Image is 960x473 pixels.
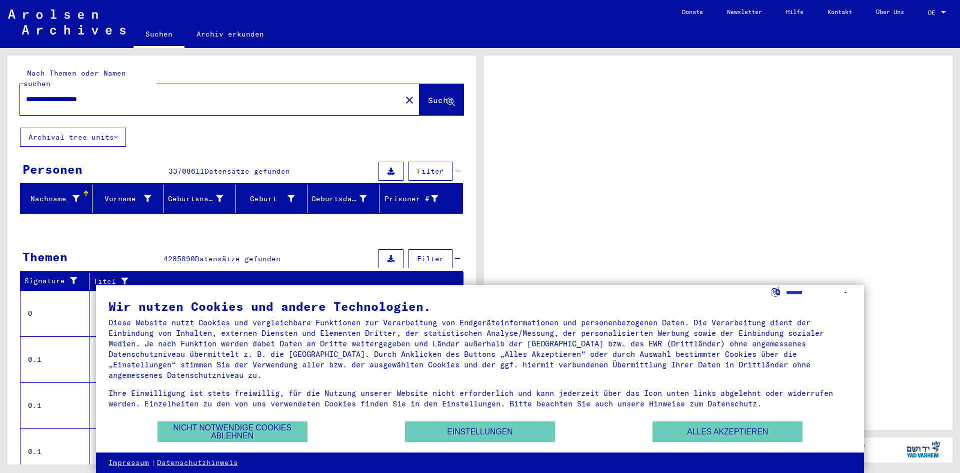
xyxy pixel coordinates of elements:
a: Impressum [108,458,149,468]
button: Alles akzeptieren [652,421,802,442]
button: Einstellungen [405,421,555,442]
mat-header-cell: Geburtsdatum [307,185,379,213]
button: Clear [399,90,419,110]
a: Archiv erkunden [184,22,276,46]
div: Titel [93,273,453,289]
a: Datenschutzhinweis [157,458,238,468]
select: Sprache auswählen [786,285,851,300]
div: Themen [22,248,67,266]
div: Signature [24,273,91,289]
mat-header-cell: Nachname [20,185,92,213]
div: Geburt‏ [240,194,295,204]
span: Filter [417,167,444,176]
div: Geburtsdatum [311,191,379,207]
span: Filter [417,254,444,263]
div: Geburtsname [168,191,235,207]
span: 33708611 [168,167,204,176]
div: Titel [93,276,443,287]
span: 4285890 [163,254,195,263]
mat-icon: close [403,94,415,106]
mat-header-cell: Prisoner # [379,185,463,213]
button: Filter [408,249,452,268]
div: Vorname [96,191,164,207]
mat-header-cell: Vorname [92,185,164,213]
div: Personen [22,160,82,178]
div: Ihre Einwilligung ist stets freiwillig, für die Nutzung unserer Website nicht erforderlich und ka... [108,388,851,409]
img: Arolsen_neg.svg [8,10,125,35]
td: 0 [20,290,89,336]
div: Nachname [24,191,92,207]
span: DE [928,9,939,16]
button: Suche [419,84,463,115]
span: Suche [428,95,453,105]
mat-label: Nach Themen oder Namen suchen [23,69,126,88]
div: Signature [24,276,81,286]
div: Diese Website nutzt Cookies und vergleichbare Funktionen zur Verarbeitung von Endgeräteinformatio... [108,317,851,380]
td: 0.1 [20,336,89,382]
div: Nachname [24,194,79,204]
div: Vorname [96,194,151,204]
div: Geburtsdatum [311,194,366,204]
button: Nicht notwendige Cookies ablehnen [157,421,307,442]
img: yv_logo.png [904,437,942,462]
div: Geburt‏ [240,191,307,207]
div: Geburtsname [168,194,223,204]
div: Prisoner # [383,191,451,207]
label: Sprache auswählen [770,287,781,296]
div: Prisoner # [383,194,438,204]
td: 0.1 [20,382,89,428]
mat-header-cell: Geburt‏ [236,185,308,213]
span: Datensätze gefunden [195,254,280,263]
mat-header-cell: Geburtsname [164,185,236,213]
button: Archival tree units [20,128,126,147]
div: Wir nutzen Cookies und andere Technologien. [108,300,851,312]
button: Filter [408,162,452,181]
span: Datensätze gefunden [204,167,290,176]
a: Suchen [133,22,184,48]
